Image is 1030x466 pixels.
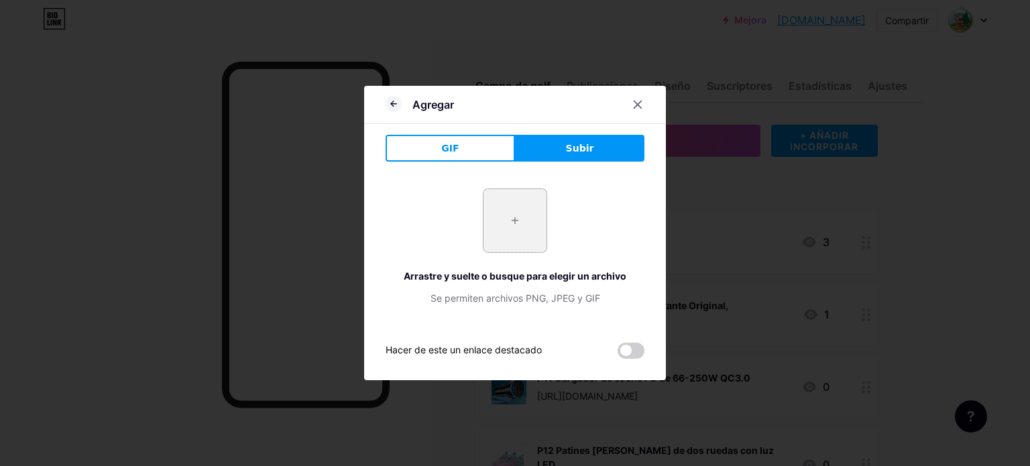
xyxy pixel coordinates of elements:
font: GIF [441,143,459,154]
font: Agregar [412,98,454,111]
font: Arrastre y suelte o busque para elegir un archivo [404,270,626,282]
button: GIF [386,135,515,162]
font: Subir [566,143,594,154]
font: Se permiten archivos PNG, JPEG y GIF [431,292,600,304]
font: Hacer de este un enlace destacado [386,344,542,355]
button: Subir [515,135,644,162]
